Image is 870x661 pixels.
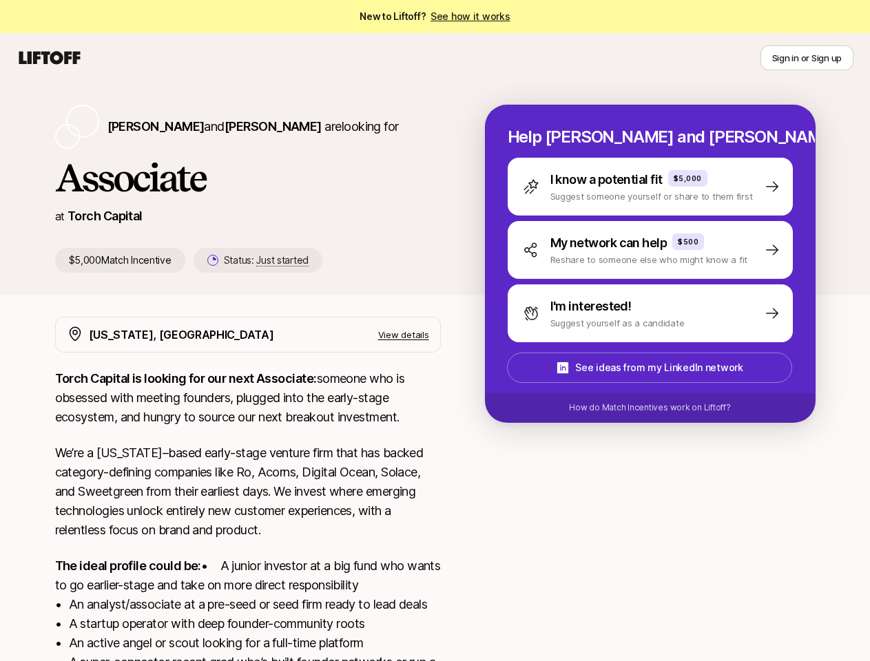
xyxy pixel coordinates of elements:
[550,189,753,203] p: Suggest someone yourself or share to them first
[68,209,143,223] a: Torch Capital
[107,119,205,134] span: [PERSON_NAME]
[55,248,185,273] p: $5,000 Match Incentive
[204,119,321,134] span: and
[107,117,399,136] p: are looking for
[378,328,429,342] p: View details
[360,8,510,25] span: New to Liftoff?
[431,10,510,22] a: See how it works
[507,353,792,383] button: See ideas from my LinkedIn network
[569,401,730,414] p: How do Match Incentives work on Liftoff?
[508,127,793,147] p: Help [PERSON_NAME] and [PERSON_NAME] hire
[55,369,441,427] p: someone who is obsessed with meeting founders, plugged into the early-stage ecosystem, and hungry...
[550,316,685,330] p: Suggest yourself as a candidate
[575,359,743,376] p: See ideas from my LinkedIn network
[550,253,748,266] p: Reshare to someone else who might know a fit
[550,297,632,316] p: I'm interested!
[678,236,698,247] p: $500
[674,173,702,184] p: $5,000
[550,233,667,253] p: My network can help
[55,371,317,386] strong: Torch Capital is looking for our next Associate:
[55,207,65,225] p: at
[760,45,853,70] button: Sign in or Sign up
[55,443,441,540] p: We’re a [US_STATE]–based early-stage venture firm that has backed category-defining companies lik...
[224,252,309,269] p: Status:
[256,254,309,266] span: Just started
[55,558,201,573] strong: The ideal profile could be:
[550,170,663,189] p: I know a potential fit
[55,157,441,198] h1: Associate
[89,326,274,344] p: [US_STATE], [GEOGRAPHIC_DATA]
[225,119,322,134] span: [PERSON_NAME]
